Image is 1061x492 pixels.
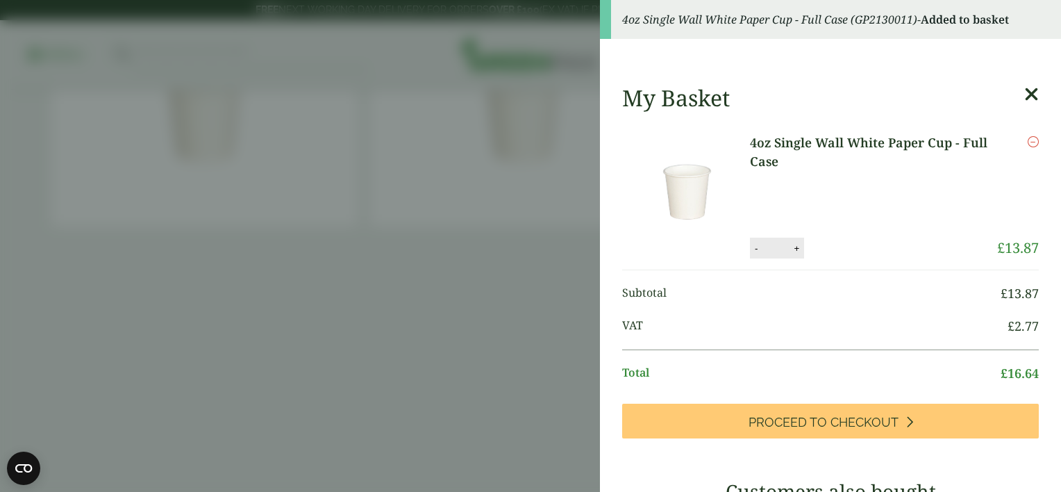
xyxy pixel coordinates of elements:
span: Proceed to Checkout [749,415,899,430]
bdi: 16.64 [1001,365,1039,382]
span: Total [622,364,1001,383]
span: £ [997,238,1005,257]
bdi: 13.87 [997,238,1039,257]
span: £ [1001,365,1008,382]
button: Open CMP widget [7,452,40,485]
span: VAT [622,317,1008,336]
a: Remove this item [1028,133,1039,150]
em: 4oz Single Wall White Paper Cup - Full Case (GP2130011) [622,12,917,27]
a: Proceed to Checkout [622,404,1039,438]
bdi: 13.87 [1001,285,1039,302]
span: £ [1008,318,1014,334]
h2: My Basket [622,85,730,111]
span: Subtotal [622,284,1001,303]
button: - [751,243,762,254]
button: + [790,243,803,254]
span: £ [1001,285,1008,302]
strong: Added to basket [921,12,1009,27]
a: 4oz Single Wall White Paper Cup - Full Case [750,133,997,171]
bdi: 2.77 [1008,318,1039,334]
img: 4oz Single Wall White Paper Cup-Full Case of-0 [625,133,750,259]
